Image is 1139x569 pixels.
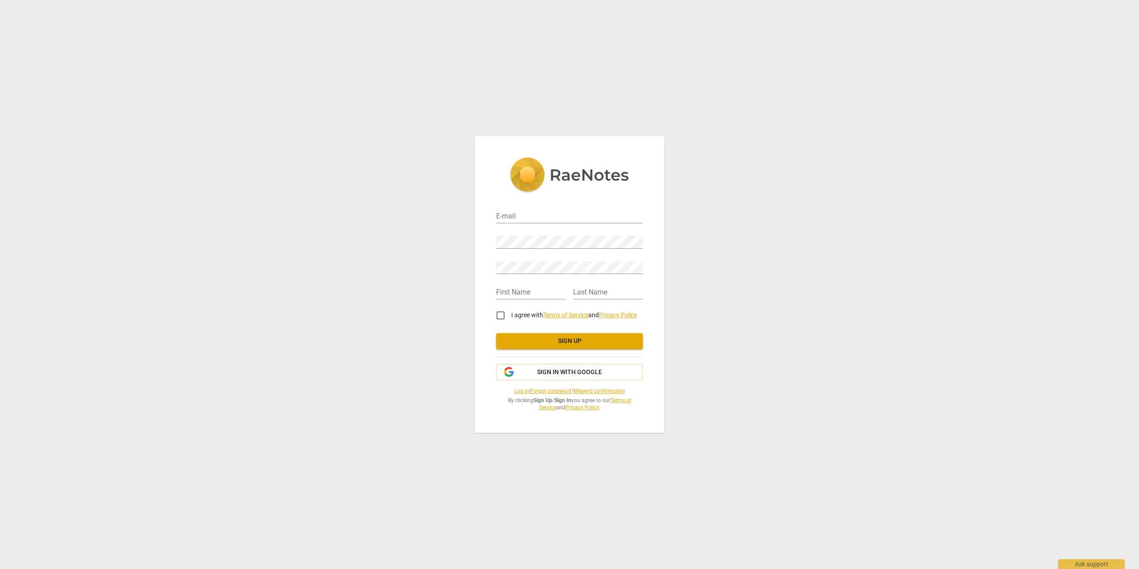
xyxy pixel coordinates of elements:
div: Ask support [1058,559,1125,569]
span: By clicking / you agree to our and . [496,397,643,412]
a: Log in [514,388,529,394]
span: | | [496,387,643,395]
img: 5ac2273c67554f335776073100b6d88f.svg [510,157,629,194]
a: Resend confirmation [575,388,625,394]
b: Sign In [554,397,571,404]
a: Terms of Service [539,397,631,411]
span: Sign up [503,337,636,346]
button: Sign in with Google [496,364,643,381]
a: Terms of Service [543,311,588,319]
a: Forgot password? [530,388,574,394]
span: Sign in with Google [537,368,602,377]
button: Sign up [496,333,643,349]
b: Sign Up [533,397,552,404]
a: Privacy Policy [565,404,599,411]
a: Privacy Policy [599,311,637,319]
span: I agree with and [511,311,637,319]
